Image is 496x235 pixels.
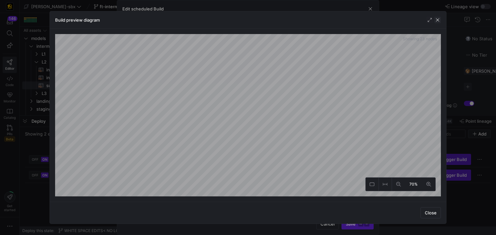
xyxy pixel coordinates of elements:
[408,181,419,188] span: 70%
[403,37,438,41] span: Showing 23 nodes
[425,210,437,215] span: Close
[405,178,422,191] button: 70%
[55,17,100,23] h3: Build preview diagram
[421,207,441,218] button: Close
